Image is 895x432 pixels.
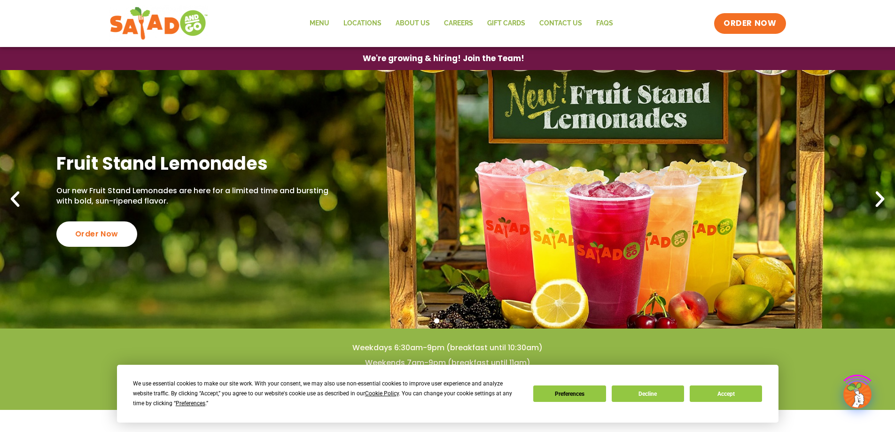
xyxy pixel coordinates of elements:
[303,13,620,34] nav: Menu
[612,385,684,402] button: Decline
[532,13,589,34] a: Contact Us
[690,385,762,402] button: Accept
[389,13,437,34] a: About Us
[349,47,538,70] a: We're growing & hiring! Join the Team!
[56,221,137,247] div: Order Now
[109,5,209,42] img: new-SAG-logo-768×292
[56,186,333,207] p: Our new Fruit Stand Lemonades are here for a limited time and bursting with bold, sun-ripened fla...
[456,318,461,323] span: Go to slide 3
[714,13,786,34] a: ORDER NOW
[336,13,389,34] a: Locations
[19,358,876,368] h4: Weekends 7am-9pm (breakfast until 11am)
[724,18,776,29] span: ORDER NOW
[363,55,524,63] span: We're growing & hiring! Join the Team!
[445,318,450,323] span: Go to slide 2
[480,13,532,34] a: GIFT CARDS
[176,400,205,407] span: Preferences
[533,385,606,402] button: Preferences
[437,13,480,34] a: Careers
[365,390,399,397] span: Cookie Policy
[133,379,522,408] div: We use essential cookies to make our site work. With your consent, we may also use non-essential ...
[117,365,778,423] div: Cookie Consent Prompt
[870,189,890,210] div: Next slide
[19,343,876,353] h4: Weekdays 6:30am-9pm (breakfast until 10:30am)
[5,189,25,210] div: Previous slide
[434,318,439,323] span: Go to slide 1
[589,13,620,34] a: FAQs
[56,152,333,175] h2: Fruit Stand Lemonades
[303,13,336,34] a: Menu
